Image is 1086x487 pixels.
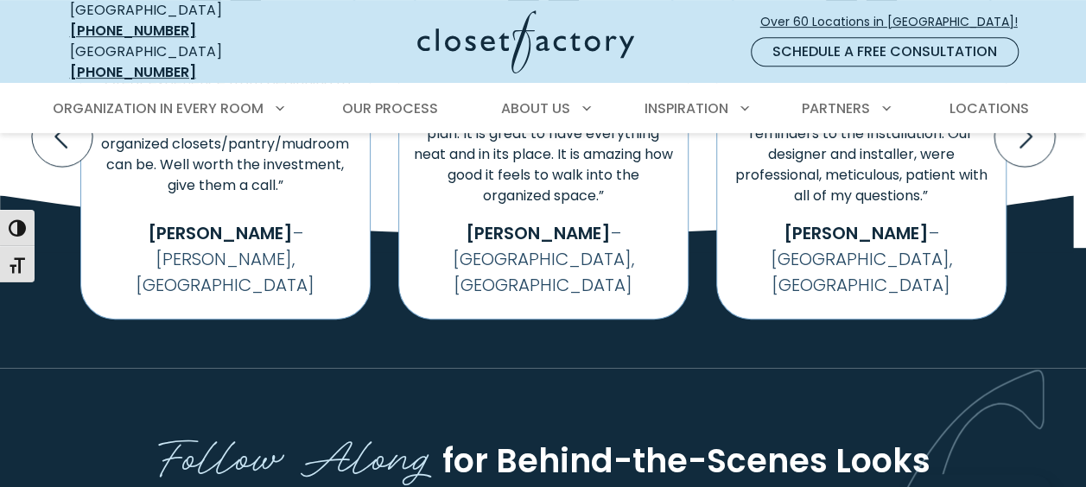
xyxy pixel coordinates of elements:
[70,41,282,83] div: [GEOGRAPHIC_DATA]
[41,85,1046,133] nav: Primary Menu
[70,62,196,82] a: [PHONE_NUMBER]
[760,13,1032,31] span: Over 60 Locations in [GEOGRAPHIC_DATA]!
[413,61,674,206] p: “I love my new closet design. Your designer helped me figure out my needs and wants and make a go...
[731,220,992,298] p: – [GEOGRAPHIC_DATA], [GEOGRAPHIC_DATA]
[784,221,929,245] span: [PERSON_NAME]
[70,21,196,41] a: [PHONE_NUMBER]
[751,37,1019,66] a: Schedule a Free Consultation
[95,220,356,298] p: – [PERSON_NAME], [GEOGRAPHIC_DATA]
[802,98,870,118] span: Partners
[442,438,930,484] span: for Behind-the-Scenes Looks
[413,220,674,298] p: – [GEOGRAPHIC_DATA], [GEOGRAPHIC_DATA]
[731,61,992,206] p: “The entire Closet Factory experience was excellent from start to finish from the design, follow ...
[988,99,1062,174] button: Next slide
[466,221,611,245] span: [PERSON_NAME]
[417,10,634,73] img: Closet Factory Logo
[25,99,99,174] button: Previous slide
[342,98,438,118] span: Our Process
[949,98,1028,118] span: Locations
[645,98,728,118] span: Inspiration
[53,98,264,118] span: Organization in Every Room
[148,221,293,245] span: [PERSON_NAME]
[156,418,434,487] span: Follow Along
[501,98,570,118] span: About Us
[95,72,356,196] p: “Great experience from beginning to end. I don’t want to call it life changing but it almost is w...
[759,7,1032,37] a: Over 60 Locations in [GEOGRAPHIC_DATA]!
